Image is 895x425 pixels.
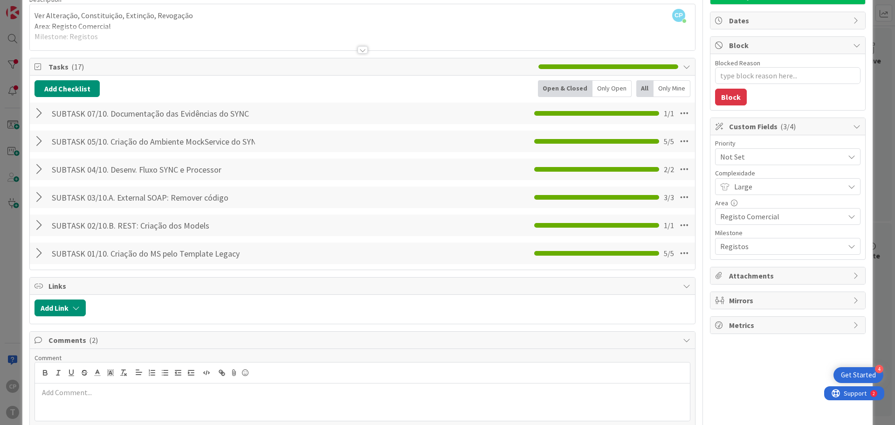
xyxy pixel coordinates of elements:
div: 2 [48,4,51,11]
button: Add Checklist [34,80,100,97]
div: Open Get Started checklist, remaining modules: 4 [833,367,883,383]
span: Tasks [48,61,534,72]
input: Add Checklist... [48,161,258,178]
button: Add Link [34,300,86,316]
div: Open & Closed [538,80,592,97]
span: Metrics [729,320,848,331]
input: Add Checklist... [48,217,258,234]
span: 5 / 5 [664,136,674,147]
span: Dates [729,15,848,26]
input: Add Checklist... [48,133,258,150]
span: Custom Fields [729,121,848,132]
span: ( 17 ) [71,62,84,71]
span: 1 / 1 [664,220,674,231]
div: Get Started [841,370,876,380]
input: Add Checklist... [48,189,258,206]
label: Blocked Reason [715,59,760,67]
span: 5 / 5 [664,248,674,259]
span: 3 / 3 [664,192,674,203]
div: 4 [875,365,883,373]
div: Only Open [592,80,632,97]
span: Large [734,180,840,193]
span: Mirrors [729,295,848,306]
span: Registos [720,240,840,253]
button: Block [715,89,747,105]
span: Support [20,1,42,13]
p: Ver Alteração, Constituição, Extinção, Revogação [34,10,690,21]
span: 2 / 2 [664,164,674,175]
span: 1 / 1 [664,108,674,119]
p: Area: Registo Comercial [34,21,690,32]
div: Complexidade [715,170,861,176]
span: Block [729,40,848,51]
div: Area [715,200,861,206]
div: Only Mine [654,80,690,97]
div: Milestone [715,230,861,236]
span: ( 3/4 ) [780,122,796,131]
span: Attachments [729,270,848,281]
span: Comments [48,334,678,346]
div: All [636,80,654,97]
span: CP [672,9,685,22]
span: ( 2 ) [89,335,98,345]
div: Priority [715,140,861,146]
input: Add Checklist... [48,245,258,262]
span: Comment [34,354,62,362]
input: Add Checklist... [48,105,258,122]
span: Not Set [720,150,840,163]
span: Links [48,280,678,292]
span: Registo Comercial [720,210,840,223]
